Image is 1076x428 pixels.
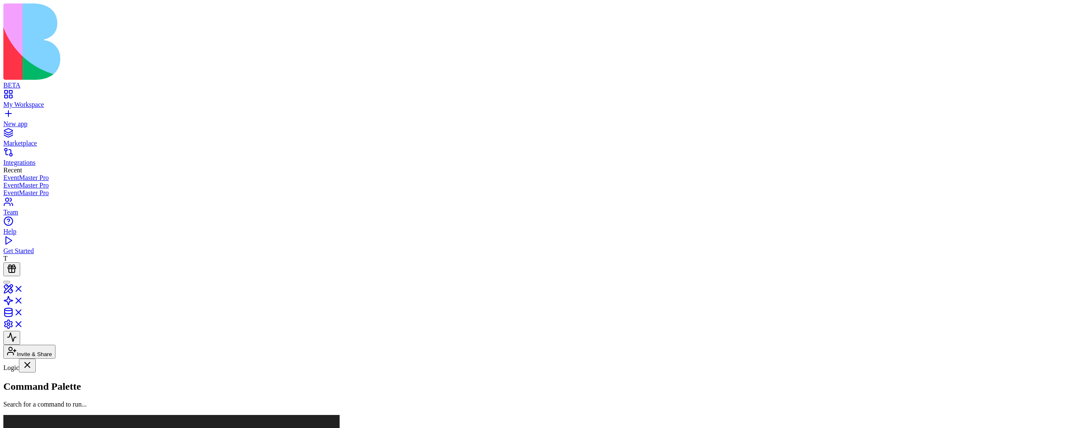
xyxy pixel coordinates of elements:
a: EventMaster Pro [3,189,1073,197]
button: Invite & Share [3,345,55,359]
span: T [3,255,8,262]
div: Get Started [3,247,1073,255]
a: EventMaster Pro [3,182,1073,189]
p: Search for a command to run... [3,401,1073,408]
span: Recent [3,166,22,174]
img: logo [3,3,341,80]
div: My Workspace [3,101,1073,108]
span: Logic [3,364,19,371]
div: Team [3,209,1073,216]
a: Integrations [3,151,1073,166]
a: Team [3,201,1073,216]
div: Integrations [3,159,1073,166]
a: My Workspace [3,93,1073,108]
a: Get Started [3,240,1073,255]
h2: Command Palette [3,381,1073,392]
div: Marketplace [3,140,1073,147]
div: New app [3,120,1073,128]
a: Marketplace [3,132,1073,147]
div: Help [3,228,1073,235]
a: EventMaster Pro [3,174,1073,182]
a: Help [3,220,1073,235]
div: BETA [3,82,1073,89]
a: BETA [3,74,1073,89]
a: New app [3,113,1073,128]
